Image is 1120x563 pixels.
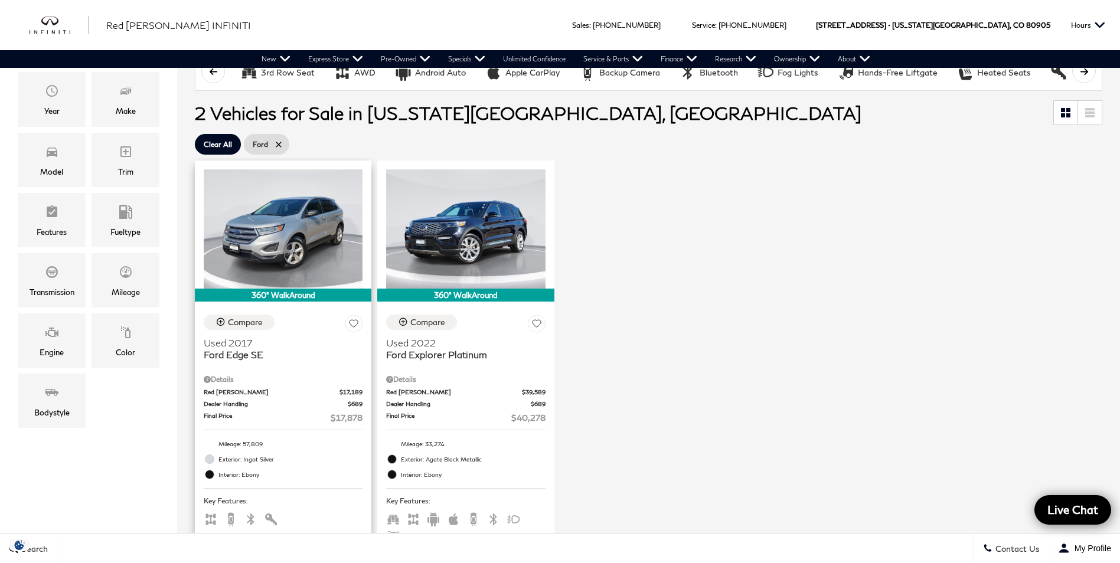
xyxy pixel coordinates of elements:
div: ModelModel [18,133,86,187]
span: Backup Camera [224,513,238,522]
span: Keyless Entry [264,513,278,522]
span: Make [119,81,133,104]
span: AWD [204,513,218,522]
span: Features [45,202,59,225]
button: Compare Vehicle [204,315,275,330]
span: Red [PERSON_NAME] [204,388,339,397]
span: Apple Car-Play [446,513,461,522]
button: scroll right [1072,60,1096,83]
div: BodystyleBodystyle [18,374,86,428]
div: ColorColor [92,313,159,368]
div: Keyless Entry [1050,63,1067,81]
a: infiniti [30,16,89,35]
button: Open user profile menu [1049,533,1120,563]
div: Make [116,104,136,117]
div: Hands-Free Liftgate [858,67,938,78]
span: Red [PERSON_NAME] [386,388,521,397]
a: Used 2022Ford Explorer Platinum [386,337,545,361]
div: Bodystyle [34,406,70,419]
a: Used 2017Ford Edge SE [204,337,363,361]
div: Heated Seats [977,67,1031,78]
button: scroll left [201,60,225,83]
section: Click to Open Cookie Consent Modal [6,539,33,551]
span: Final Price [386,411,511,424]
a: Final Price $40,278 [386,411,545,424]
a: Ownership [765,50,829,68]
span: Exterior: Ingot Silver [218,453,363,465]
button: Hands-Free LiftgateHands-Free Liftgate [831,60,944,84]
a: Service & Parts [574,50,652,68]
span: : [589,21,591,30]
div: Features [37,225,67,238]
span: Bodystyle [45,382,59,406]
button: Save Vehicle [528,315,546,336]
span: Android Auto [426,513,440,522]
span: Exterior: Agate Black Metallic [401,453,545,465]
div: FueltypeFueltype [92,193,159,247]
div: Pricing Details - Ford Edge SE [204,374,363,385]
span: Used 2022 [386,337,536,349]
span: Bluetooth [244,513,258,522]
span: Used 2017 [204,337,354,349]
span: $689 [348,400,363,408]
span: Ford Edge SE [204,349,354,361]
span: AWD [406,513,420,522]
span: $40,278 [511,411,546,424]
button: Save Vehicle [345,315,363,336]
a: Express Store [299,50,372,68]
div: Pricing Details - Ford Explorer Platinum [386,374,545,385]
span: Final Price [204,411,331,424]
img: INFINITI [30,16,89,35]
span: Contact Us [992,544,1040,554]
span: Interior: Ebony [218,469,363,480]
span: Color [119,322,133,346]
span: Key Features : [204,495,363,508]
span: 2 Vehicles for Sale in [US_STATE][GEOGRAPHIC_DATA], [GEOGRAPHIC_DATA] [195,102,861,123]
span: Service [692,21,715,30]
button: BluetoothBluetooth [672,60,745,84]
div: Apple CarPlay [485,63,502,81]
div: 3rd Row Seat [261,67,315,78]
span: $17,878 [331,411,363,424]
div: Compare [410,317,445,328]
div: Bluetooth [679,63,697,81]
span: Trim [119,142,133,165]
span: Backup Camera [466,513,481,522]
div: Android Auto [394,63,412,81]
a: Dealer Handling $689 [386,400,545,408]
span: My Profile [1070,544,1111,553]
span: $689 [531,400,546,408]
a: Dealer Handling $689 [204,400,363,408]
a: Red [PERSON_NAME] INFINITI [106,18,251,32]
span: Bluetooth [486,513,501,522]
div: YearYear [18,72,86,126]
button: Android AutoAndroid Auto [388,60,472,84]
a: About [829,50,879,68]
a: Live Chat [1034,495,1111,525]
div: EngineEngine [18,313,86,368]
span: Year [45,81,59,104]
span: Red [PERSON_NAME] INFINITI [106,19,251,31]
span: Sales [572,21,589,30]
button: Apple CarPlayApple CarPlay [478,60,566,84]
div: MileageMileage [92,253,159,307]
a: Final Price $17,878 [204,411,363,424]
div: Fog Lights [757,63,775,81]
span: Interior: Ebony [401,469,545,480]
div: 360° WalkAround [377,289,554,302]
span: Fog Lights [507,513,521,522]
a: [STREET_ADDRESS] • [US_STATE][GEOGRAPHIC_DATA], CO 80905 [816,21,1050,30]
span: Model [45,142,59,165]
div: Mileage [112,286,140,299]
div: Transmission [30,286,74,299]
div: 3rd Row Seat [240,63,258,81]
div: Compare [228,317,263,328]
span: Live Chat [1041,502,1104,517]
a: [PHONE_NUMBER] [593,21,661,30]
div: AWD [334,63,351,81]
span: : [715,21,717,30]
span: $39,589 [522,388,546,397]
a: Research [706,50,765,68]
li: Mileage: 33,274 [386,436,545,451]
span: Ford Explorer Platinum [386,349,536,361]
